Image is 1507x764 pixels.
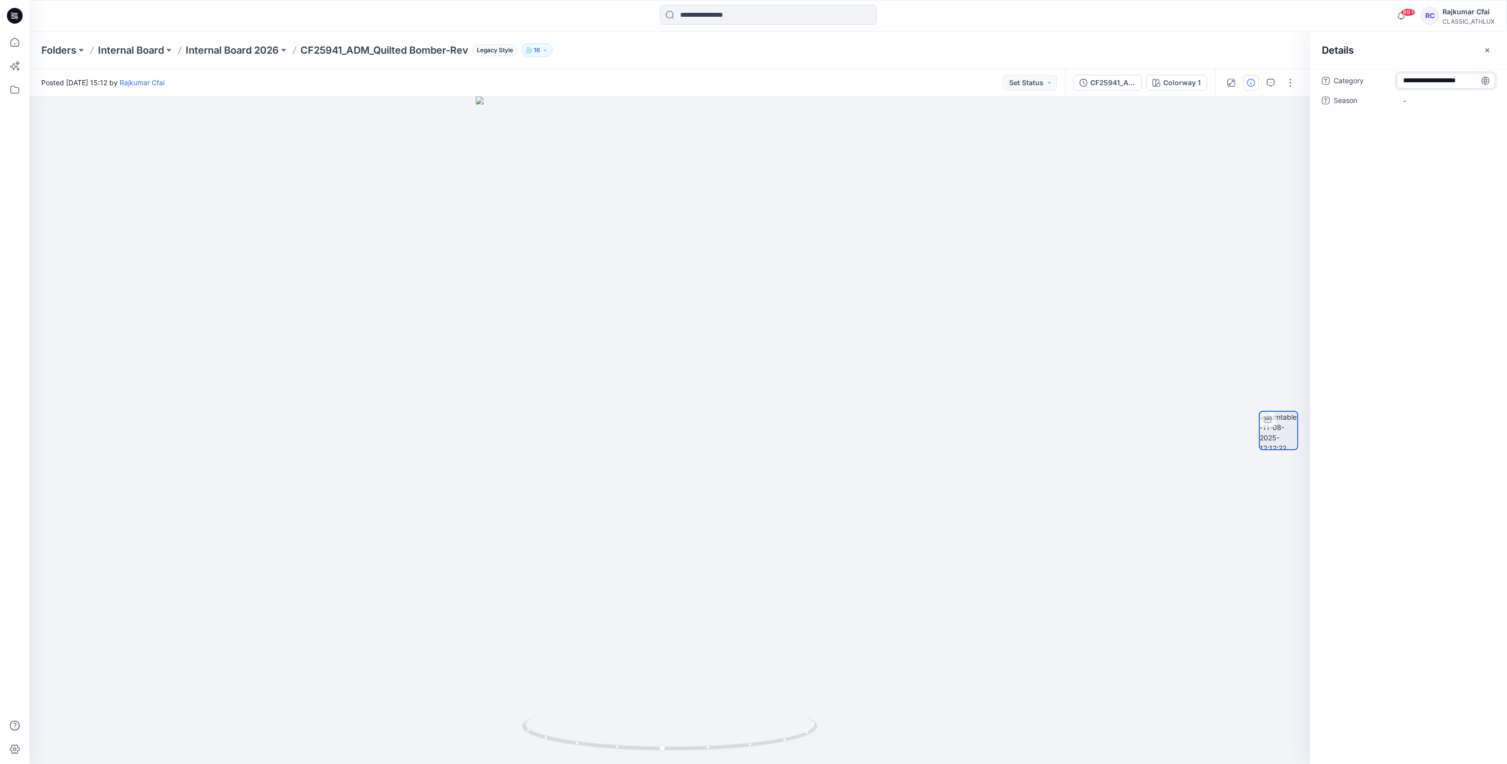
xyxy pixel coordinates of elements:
a: Folders [41,43,76,57]
button: Details [1243,75,1259,91]
div: Rajkumar Cfai [1442,6,1495,18]
span: Category [1334,75,1393,89]
div: CLASSIC_ATHLUX [1442,18,1495,25]
span: Posted [DATE] 15:12 by [41,77,164,88]
p: 16 [534,45,540,56]
a: Internal Board 2026 [186,43,279,57]
h2: Details [1322,44,1354,56]
button: CF25941_ADM_Quilted Bomber-Rev [1073,75,1142,91]
button: Colorway 1 [1146,75,1207,91]
span: Season [1334,95,1393,108]
div: CF25941_ADM_Quilted Bomber-Rev [1090,77,1136,88]
button: 16 [522,43,553,57]
div: Colorway 1 [1163,77,1201,88]
a: Internal Board [98,43,164,57]
button: Legacy Style [468,43,518,57]
div: RC [1421,7,1439,25]
span: - [1403,96,1489,106]
p: CF25941_ADM_Quilted Bomber-Rev [300,43,468,57]
span: Legacy Style [472,44,518,56]
span: 99+ [1401,8,1415,16]
img: turntable-11-08-2025-12:12:22 [1260,412,1297,449]
a: Rajkumar Cfai [120,78,164,87]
